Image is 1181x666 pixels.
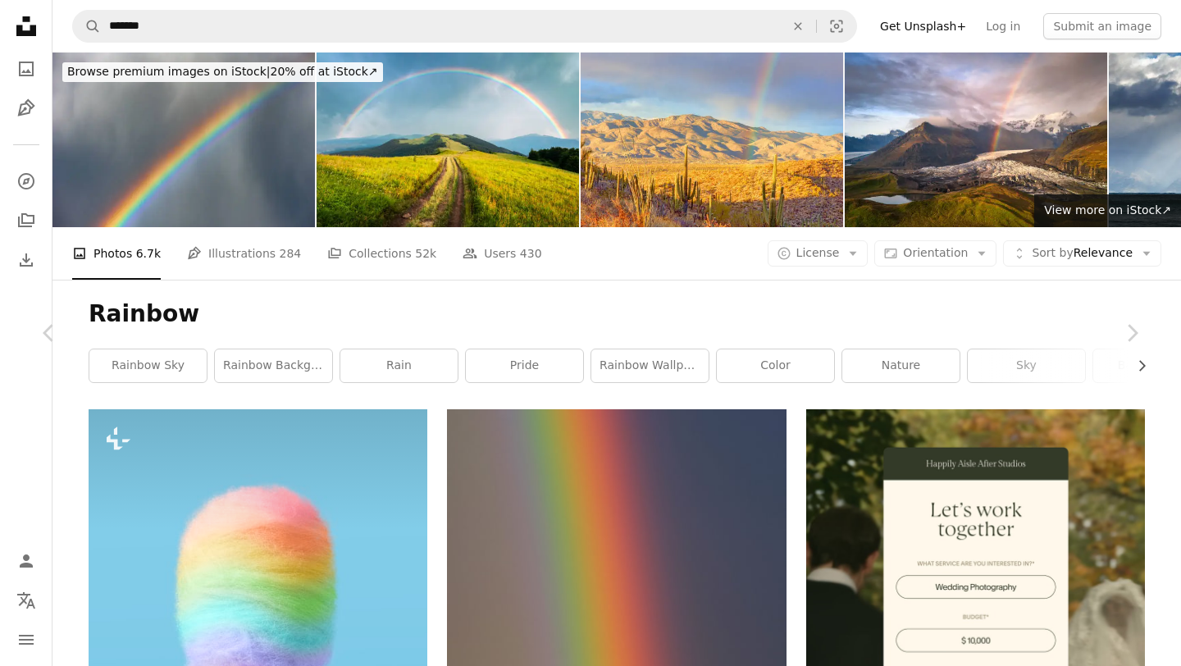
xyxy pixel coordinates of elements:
[968,349,1085,382] a: sky
[52,52,315,227] img: A rainbow appears after the rain
[591,349,709,382] a: rainbow wallpaper
[1044,203,1171,217] span: View more on iStock ↗
[10,165,43,198] a: Explore
[10,545,43,577] a: Log in / Sign up
[780,11,816,42] button: Clear
[10,52,43,85] a: Photos
[842,349,960,382] a: nature
[874,240,996,267] button: Orientation
[463,227,541,280] a: Users 430
[520,244,542,262] span: 430
[1043,13,1161,39] button: Submit an image
[10,204,43,237] a: Collections
[215,349,332,382] a: rainbow background
[1083,254,1181,412] a: Next
[717,349,834,382] a: color
[187,227,301,280] a: Illustrations 284
[72,10,857,43] form: Find visuals sitewide
[10,584,43,617] button: Language
[73,11,101,42] button: Search Unsplash
[581,52,843,227] img: Rainbow over Saguaro National Park East
[466,349,583,382] a: pride
[870,13,976,39] a: Get Unsplash+
[903,246,968,259] span: Orientation
[10,244,43,276] a: Download History
[1032,246,1073,259] span: Sort by
[67,65,378,78] span: 20% off at iStock ↗
[280,244,302,262] span: 284
[327,227,436,280] a: Collections 52k
[817,11,856,42] button: Visual search
[340,349,458,382] a: rain
[1034,194,1181,227] a: View more on iStock↗
[89,349,207,382] a: rainbow sky
[768,240,869,267] button: License
[317,52,579,227] img: Amazing scene on summer mountains
[415,244,436,262] span: 52k
[976,13,1030,39] a: Log in
[89,299,1145,329] h1: Rainbow
[1003,240,1161,267] button: Sort byRelevance
[52,52,393,92] a: Browse premium images on iStock|20% off at iStock↗
[1032,245,1133,262] span: Relevance
[67,65,270,78] span: Browse premium images on iStock |
[845,52,1107,227] img: Rainbow over a Glacier in iceland
[10,623,43,656] button: Menu
[10,92,43,125] a: Illustrations
[796,246,840,259] span: License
